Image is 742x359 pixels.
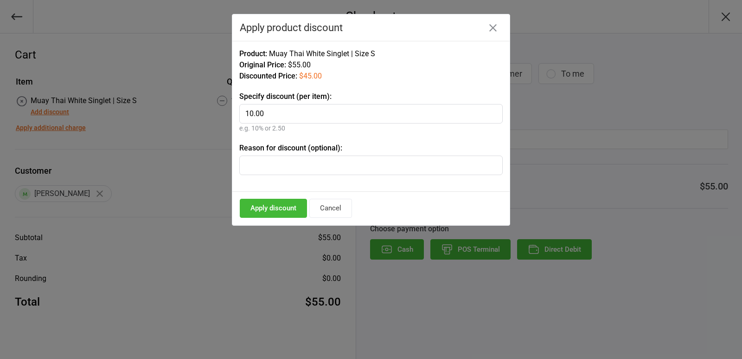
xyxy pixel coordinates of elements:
button: Apply discount [240,199,307,218]
label: Reason for discount (optional): [239,143,503,154]
button: Cancel [309,199,352,218]
div: $55.00 [239,59,503,71]
div: Muay Thai White Singlet | Size S [239,48,503,59]
span: Original Price: [239,60,286,69]
span: $45.00 [299,72,322,80]
label: Specify discount (per item): [239,91,503,102]
span: Product: [239,49,267,58]
span: Discounted Price: [239,72,297,80]
div: e.g. 10% or 2.50 [239,124,503,133]
div: Apply product discount [240,22,502,33]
